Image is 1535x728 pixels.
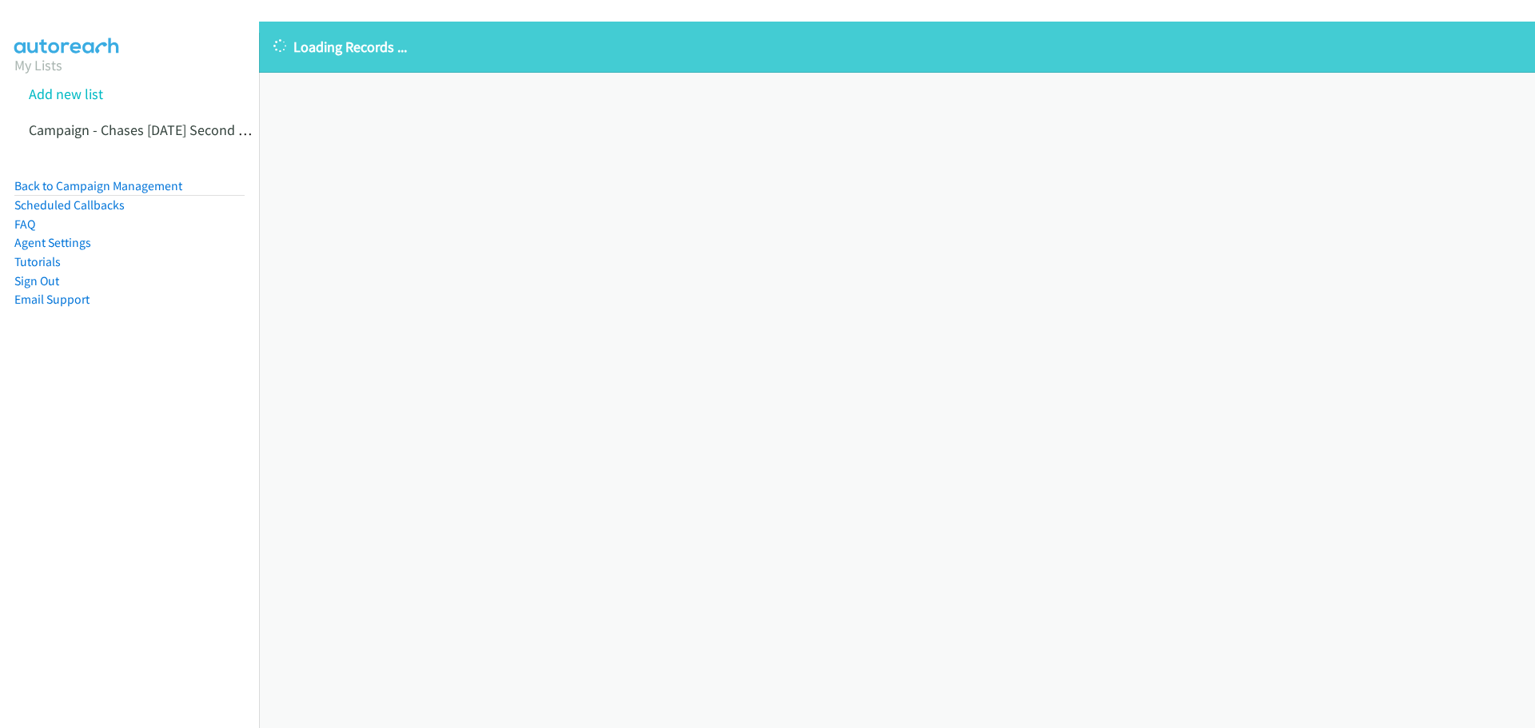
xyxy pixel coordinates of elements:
[29,85,103,103] a: Add new list
[14,254,61,269] a: Tutorials
[14,292,90,307] a: Email Support
[14,178,182,193] a: Back to Campaign Management
[14,273,59,288] a: Sign Out
[14,56,62,74] a: My Lists
[29,121,288,139] a: Campaign - Chases [DATE] Second Attempt
[14,197,125,213] a: Scheduled Callbacks
[14,217,35,232] a: FAQ
[14,235,91,250] a: Agent Settings
[273,36,1521,58] p: Loading Records ...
